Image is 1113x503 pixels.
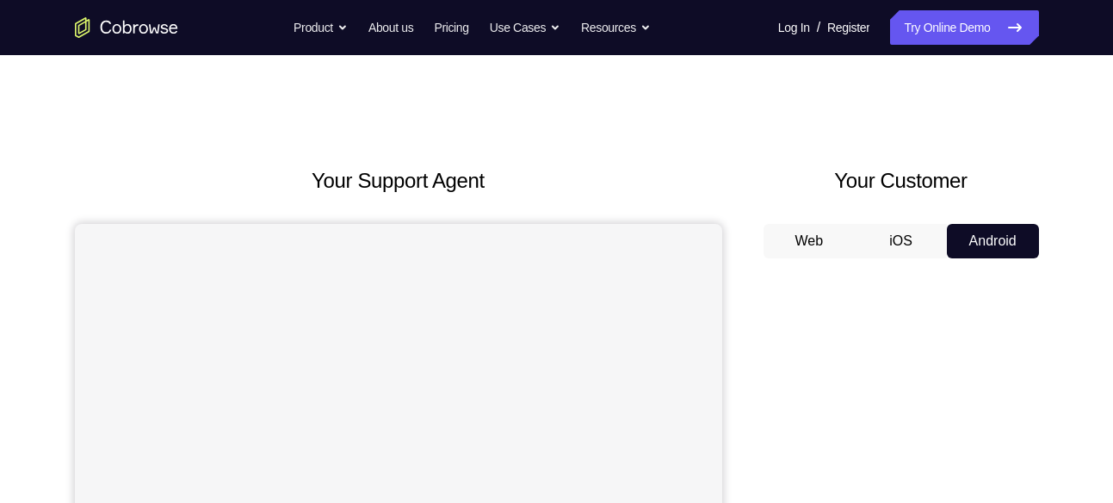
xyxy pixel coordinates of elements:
button: Resources [581,10,651,45]
button: Web [764,224,856,258]
button: Use Cases [490,10,560,45]
a: Pricing [434,10,468,45]
button: Product [294,10,348,45]
a: Log In [778,10,810,45]
a: About us [368,10,413,45]
span: / [817,17,820,38]
a: Go to the home page [75,17,178,38]
a: Register [827,10,869,45]
button: iOS [855,224,947,258]
h2: Your Support Agent [75,165,722,196]
button: Android [947,224,1039,258]
a: Try Online Demo [890,10,1038,45]
h2: Your Customer [764,165,1039,196]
